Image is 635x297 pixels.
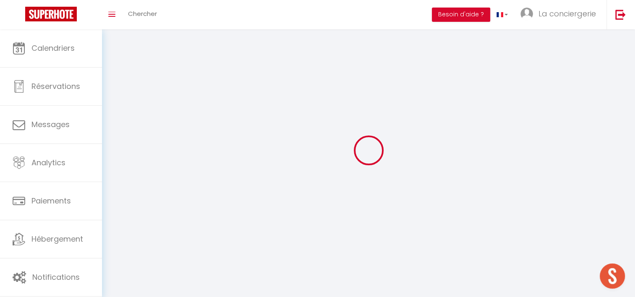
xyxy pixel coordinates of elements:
img: ... [520,8,533,20]
span: La conciergerie [538,8,596,19]
div: Ouvrir le chat [600,263,625,289]
button: Besoin d'aide ? [432,8,490,22]
span: Messages [31,119,70,130]
span: Réservations [31,81,80,91]
span: Analytics [31,157,65,168]
span: Chercher [128,9,157,18]
img: logout [615,9,626,20]
span: Paiements [31,195,71,206]
span: Notifications [32,272,80,282]
span: Calendriers [31,43,75,53]
span: Hébergement [31,234,83,244]
img: Super Booking [25,7,77,21]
